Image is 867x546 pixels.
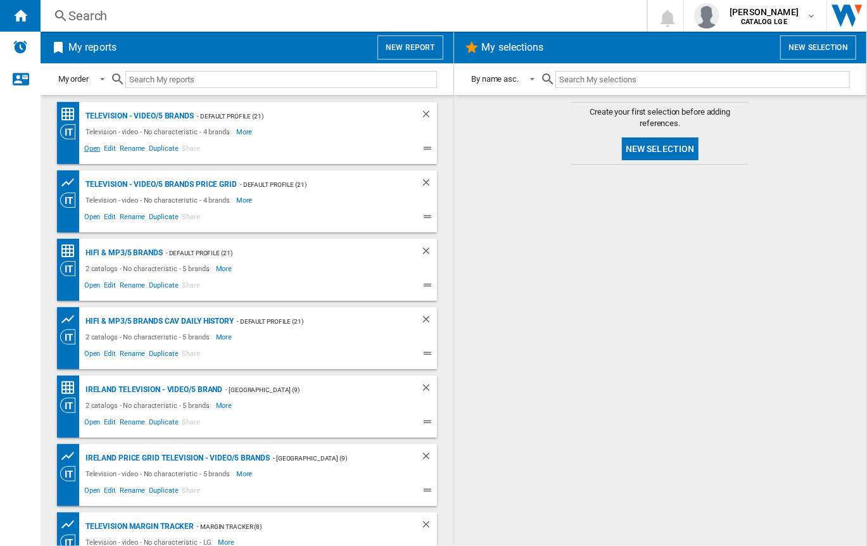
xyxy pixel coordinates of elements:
[60,517,82,533] div: Product prices grid
[102,348,118,363] span: Edit
[60,261,82,276] div: Category View
[82,382,223,398] div: IRELAND Television - video/5 brand
[730,6,799,18] span: [PERSON_NAME]
[82,261,216,276] div: 2 catalogs - No characteristic - 5 brands
[60,106,82,122] div: Price Matrix
[147,211,180,226] span: Duplicate
[60,329,82,345] div: Category View
[147,485,180,500] span: Duplicate
[147,143,180,158] span: Duplicate
[222,382,395,398] div: - [GEOGRAPHIC_DATA] (9)
[421,314,437,329] div: Delete
[180,143,202,158] span: Share
[118,348,147,363] span: Rename
[82,519,194,535] div: Television margin tracker
[82,279,103,295] span: Open
[180,416,202,431] span: Share
[421,519,437,535] div: Delete
[555,71,850,88] input: Search My selections
[147,416,180,431] span: Duplicate
[82,450,270,466] div: IRELAND Price grid Television - video/5 brands
[118,143,147,158] span: Rename
[237,177,395,193] div: - Default profile (21)
[571,106,749,129] span: Create your first selection before adding references.
[180,348,202,363] span: Share
[60,466,82,481] div: Category View
[82,314,234,329] div: Hifi & mp3/5 brands CAV Daily History
[13,39,28,54] img: alerts-logo.svg
[421,177,437,193] div: Delete
[421,108,437,124] div: Delete
[236,124,255,139] span: More
[421,450,437,466] div: Delete
[60,448,82,464] div: Product prices grid
[102,143,118,158] span: Edit
[68,7,614,25] div: Search
[82,177,237,193] div: Television - video/5 brands price grid
[377,35,443,60] button: New report
[82,108,194,124] div: Television - video/5 brands
[82,398,216,413] div: 2 catalogs - No characteristic - 5 brands
[694,3,719,29] img: profile.jpg
[82,348,103,363] span: Open
[82,485,103,500] span: Open
[102,279,118,295] span: Edit
[216,398,234,413] span: More
[180,211,202,226] span: Share
[60,312,82,327] div: Product prices grid
[194,108,395,124] div: - Default profile (21)
[118,211,147,226] span: Rename
[270,450,395,466] div: - [GEOGRAPHIC_DATA] (9)
[780,35,856,60] button: New selection
[82,193,236,208] div: Television - video - No characteristic - 4 brands
[125,71,437,88] input: Search My reports
[82,466,236,481] div: Television - video - No characteristic - 5 brands
[118,416,147,431] span: Rename
[216,329,234,345] span: More
[60,175,82,191] div: Product prices grid
[82,124,236,139] div: Television - video - No characteristic - 4 brands
[60,124,82,139] div: Category View
[471,74,519,84] div: By name asc.
[60,398,82,413] div: Category View
[82,245,163,261] div: Hifi & mp3/5 brands
[118,485,147,500] span: Rename
[236,193,255,208] span: More
[741,18,787,26] b: CATALOG LGE
[421,382,437,398] div: Delete
[180,485,202,500] span: Share
[102,485,118,500] span: Edit
[118,279,147,295] span: Rename
[180,279,202,295] span: Share
[82,143,103,158] span: Open
[102,416,118,431] span: Edit
[163,245,395,261] div: - Default profile (21)
[421,245,437,261] div: Delete
[66,35,119,60] h2: My reports
[60,380,82,396] div: Price Matrix
[60,193,82,208] div: Category View
[147,348,180,363] span: Duplicate
[234,314,395,329] div: - Default profile (21)
[58,74,89,84] div: My order
[82,211,103,226] span: Open
[622,137,699,160] button: New selection
[236,466,255,481] span: More
[102,211,118,226] span: Edit
[82,416,103,431] span: Open
[479,35,547,60] h2: My selections
[216,261,234,276] span: More
[194,519,395,535] div: - margin tracker (8)
[147,279,180,295] span: Duplicate
[82,329,216,345] div: 2 catalogs - No characteristic - 5 brands
[60,243,82,259] div: Price Matrix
